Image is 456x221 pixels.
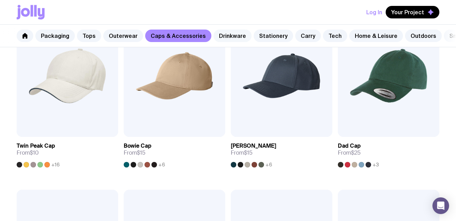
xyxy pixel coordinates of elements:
[17,149,39,156] span: From
[386,6,439,18] button: Your Project
[213,30,252,42] a: Drinkware
[254,30,293,42] a: Stationery
[30,149,39,156] span: $10
[77,30,101,42] a: Tops
[124,149,146,156] span: From
[338,142,361,149] h3: Dad Cap
[124,137,225,167] a: Bowie CapFrom$15+6
[265,162,272,167] span: +6
[405,30,442,42] a: Outdoors
[391,9,424,16] span: Your Project
[323,30,347,42] a: Tech
[231,149,253,156] span: From
[137,149,146,156] span: $15
[158,162,165,167] span: +6
[432,197,449,214] div: Open Intercom Messenger
[366,6,382,18] button: Log In
[17,137,118,167] a: Twin Peak CapFrom$10+16
[51,162,60,167] span: +16
[349,30,403,42] a: Home & Leisure
[145,30,211,42] a: Caps & Accessories
[351,149,361,156] span: $25
[35,30,75,42] a: Packaging
[244,149,253,156] span: $15
[124,142,151,149] h3: Bowie Cap
[17,142,55,149] h3: Twin Peak Cap
[338,149,361,156] span: From
[372,162,379,167] span: +3
[231,137,332,167] a: [PERSON_NAME]From$15+6
[338,137,439,167] a: Dad CapFrom$25+3
[295,30,321,42] a: Carry
[103,30,143,42] a: Outerwear
[231,142,276,149] h3: [PERSON_NAME]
